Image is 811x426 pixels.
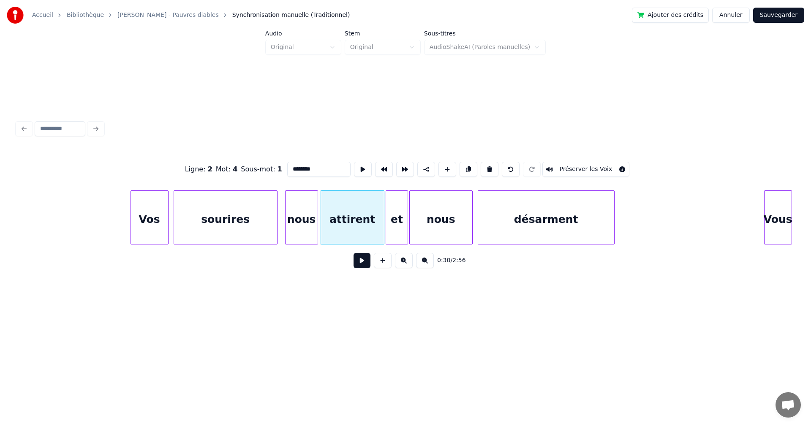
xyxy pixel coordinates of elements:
[208,165,212,173] span: 2
[437,256,450,265] span: 0:30
[185,164,212,174] div: Ligne :
[241,164,282,174] div: Sous-mot :
[776,392,801,418] div: Ouvrir le chat
[424,30,546,36] label: Sous-titres
[232,11,350,19] span: Synchronisation manuelle (Traditionnel)
[753,8,804,23] button: Sauvegarder
[32,11,53,19] a: Accueil
[7,7,24,24] img: youka
[542,162,630,177] button: Toggle
[32,11,350,19] nav: breadcrumb
[452,256,465,265] span: 2:56
[67,11,104,19] a: Bibliothèque
[216,164,238,174] div: Mot :
[278,165,282,173] span: 1
[437,256,457,265] div: /
[233,165,237,173] span: 4
[117,11,219,19] a: [PERSON_NAME] - Pauvres diables
[712,8,749,23] button: Annuler
[265,30,341,36] label: Audio
[345,30,421,36] label: Stem
[632,8,709,23] button: Ajouter des crédits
